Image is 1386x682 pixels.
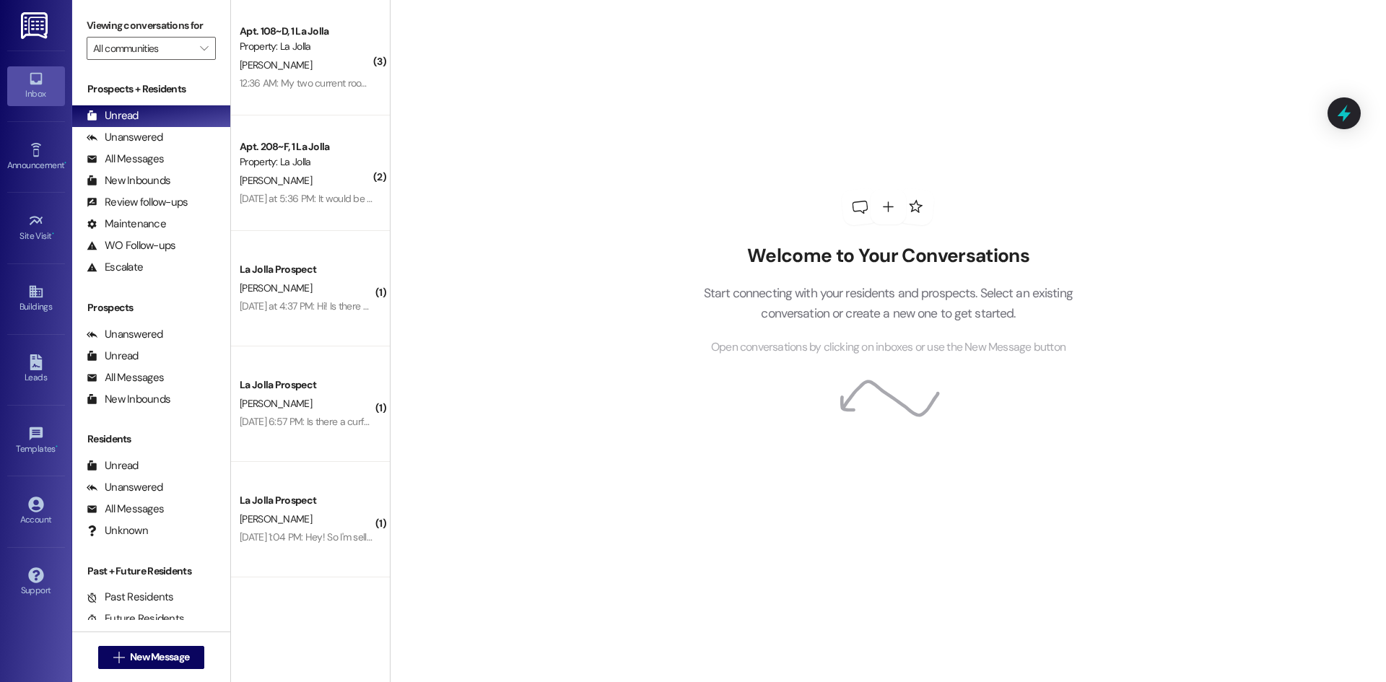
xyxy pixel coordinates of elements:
[240,415,518,428] div: [DATE] 6:57 PM: Is there a curfew for the apartment or quiet hours?
[87,590,174,605] div: Past Residents
[98,646,205,669] button: New Message
[87,370,164,385] div: All Messages
[87,173,170,188] div: New Inbounds
[87,130,163,145] div: Unanswered
[87,480,163,495] div: Unanswered
[87,349,139,364] div: Unread
[56,442,58,452] span: •
[7,66,65,105] a: Inbox
[21,12,51,39] img: ResiDesk Logo
[240,377,373,393] div: La Jolla Prospect
[240,39,373,54] div: Property: La Jolla
[240,76,753,89] div: 12:36 AM: My two current roommates are alright with a dog in the apartment. We will check with th...
[240,397,312,410] span: [PERSON_NAME]
[7,492,65,531] a: Account
[7,279,65,318] a: Buildings
[72,300,230,315] div: Prospects
[87,392,170,407] div: New Inbounds
[240,281,312,294] span: [PERSON_NAME]
[87,458,139,473] div: Unread
[240,24,373,39] div: Apt. 108~D, 1 La Jolla
[7,421,65,460] a: Templates •
[87,108,139,123] div: Unread
[87,327,163,342] div: Unanswered
[87,238,175,253] div: WO Follow-ups
[130,650,189,665] span: New Message
[87,195,188,210] div: Review follow-ups
[52,229,54,239] span: •
[240,530,998,543] div: [DATE] 1:04 PM: Hey! So I'm selling my contract and the girl I was planning on selling it to, isn...
[681,245,1094,268] h2: Welcome to Your Conversations
[7,350,65,389] a: Leads
[113,652,124,663] i: 
[240,192,1094,205] div: [DATE] at 5:36 PM: It would be amazing if i were able to move into my fall apartment but i would ...
[87,523,148,538] div: Unknown
[240,493,373,508] div: La Jolla Prospect
[240,154,373,170] div: Property: La Jolla
[87,611,184,626] div: Future Residents
[240,139,373,154] div: Apt. 208~F, 1 La Jolla
[87,152,164,167] div: All Messages
[200,43,208,54] i: 
[240,300,652,312] div: [DATE] at 4:37 PM: Hi! Is there any way I could get the emails or phone numbers of my roommates?
[7,563,65,602] a: Support
[240,512,312,525] span: [PERSON_NAME]
[72,82,230,97] div: Prospects + Residents
[87,502,164,517] div: All Messages
[64,158,66,168] span: •
[240,262,373,277] div: La Jolla Prospect
[87,260,143,275] div: Escalate
[87,217,166,232] div: Maintenance
[681,283,1094,324] p: Start connecting with your residents and prospects. Select an existing conversation or create a n...
[72,564,230,579] div: Past + Future Residents
[72,432,230,447] div: Residents
[93,37,193,60] input: All communities
[711,338,1065,357] span: Open conversations by clicking on inboxes or use the New Message button
[87,14,216,37] label: Viewing conversations for
[240,174,312,187] span: [PERSON_NAME]
[7,209,65,248] a: Site Visit •
[240,58,312,71] span: [PERSON_NAME]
